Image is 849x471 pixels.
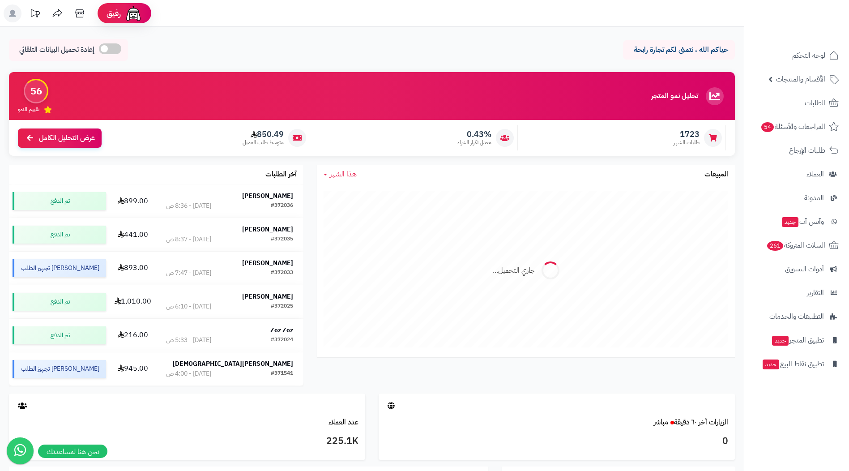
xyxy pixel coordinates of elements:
[110,252,156,285] td: 893.00
[763,360,779,369] span: جديد
[806,168,824,180] span: العملاء
[13,192,106,210] div: تم الدفع
[110,285,156,318] td: 1,010.00
[124,4,142,22] img: ai-face.png
[750,306,844,327] a: التطبيقات والخدمات
[767,241,783,251] span: 261
[782,217,798,227] span: جديد
[110,352,156,385] td: 945.00
[13,326,106,344] div: تم الدفع
[788,25,840,44] img: logo-2.png
[750,163,844,185] a: العملاء
[110,184,156,218] td: 899.00
[750,211,844,232] a: وآتس آبجديد
[329,417,358,428] a: عدد العملاء
[771,334,824,347] span: تطبيق المتجر
[16,434,358,449] h3: 225.1K
[457,139,491,146] span: معدل تكرار الشراء
[166,269,211,278] div: [DATE] - 7:47 ص
[271,235,293,244] div: #372035
[166,235,211,244] div: [DATE] - 8:37 ص
[24,4,46,25] a: تحديثات المنصة
[242,225,293,234] strong: [PERSON_NAME]
[18,106,39,113] span: تقييم النمو
[271,269,293,278] div: #372033
[110,319,156,352] td: 216.00
[385,434,728,449] h3: 0
[13,293,106,311] div: تم الدفع
[750,140,844,161] a: طلبات الإرجاع
[762,358,824,370] span: تطبيق نقاط البيع
[630,45,728,55] p: حياكم الله ، نتمنى لكم تجارة رابحة
[750,353,844,375] a: تطبيق نقاط البيعجديد
[457,129,491,139] span: 0.43%
[166,369,211,378] div: [DATE] - 4:00 ص
[18,128,102,148] a: عرض التحليل الكامل
[750,187,844,209] a: المدونة
[13,360,106,378] div: [PERSON_NAME] تجهيز الطلب
[242,191,293,201] strong: [PERSON_NAME]
[776,73,825,86] span: الأقسام والمنتجات
[805,97,825,109] span: الطلبات
[330,169,357,180] span: هذا الشهر
[173,359,293,368] strong: [PERSON_NAME][DEMOGRAPHIC_DATA]
[265,171,297,179] h3: آخر الطلبات
[750,330,844,351] a: تطبيق المتجرجديد
[789,144,825,157] span: طلبات الإرجاع
[750,235,844,256] a: السلات المتروكة261
[674,139,700,146] span: طلبات الشهر
[242,258,293,268] strong: [PERSON_NAME]
[785,263,824,275] span: أدوات التسويق
[792,49,825,62] span: لوحة التحكم
[271,336,293,345] div: #372024
[13,259,106,277] div: [PERSON_NAME] تجهيز الطلب
[750,92,844,114] a: الطلبات
[807,287,824,299] span: التقارير
[750,116,844,137] a: المراجعات والأسئلة54
[166,201,211,210] div: [DATE] - 8:36 ص
[750,282,844,304] a: التقارير
[760,120,825,133] span: المراجعات والأسئلة
[271,302,293,311] div: #372025
[243,139,284,146] span: متوسط طلب العميل
[13,226,106,244] div: تم الدفع
[493,265,535,276] div: جاري التحميل...
[270,325,293,335] strong: Zoz Zoz
[107,8,121,19] span: رفيق
[243,129,284,139] span: 850.49
[750,45,844,66] a: لوحة التحكم
[769,310,824,323] span: التطبيقات والخدمات
[674,129,700,139] span: 1723
[766,239,825,252] span: السلات المتروكة
[761,122,774,132] span: 54
[750,258,844,280] a: أدوات التسويق
[654,417,728,428] a: الزيارات آخر ٦٠ دقيقةمباشر
[324,169,357,180] a: هذا الشهر
[166,336,211,345] div: [DATE] - 5:33 ص
[242,292,293,301] strong: [PERSON_NAME]
[19,45,94,55] span: إعادة تحميل البيانات التلقائي
[39,133,95,143] span: عرض التحليل الكامل
[166,302,211,311] div: [DATE] - 6:10 ص
[271,369,293,378] div: #371541
[651,92,698,100] h3: تحليل نمو المتجر
[654,417,668,428] small: مباشر
[271,201,293,210] div: #372036
[804,192,824,204] span: المدونة
[772,336,789,346] span: جديد
[781,215,824,228] span: وآتس آب
[110,218,156,251] td: 441.00
[704,171,728,179] h3: المبيعات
